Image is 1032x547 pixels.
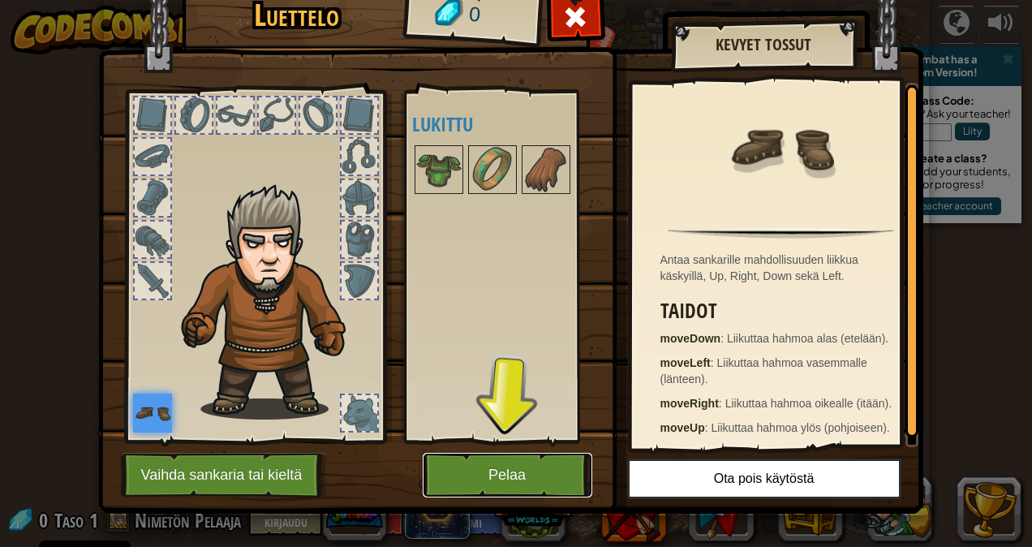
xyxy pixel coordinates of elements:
img: portrait.png [133,394,172,433]
img: portrait.png [416,147,462,192]
div: Antaa sankarille mahdollisuuden liikkua käskyillä, Up, Right, Down sekä Left. [660,252,910,284]
strong: moveRight [660,397,719,410]
span: Liikuttaa hahmoa oikealle (itään). [725,397,892,410]
span: Liikuttaa hahmoa ylös (pohjoiseen). [712,421,890,434]
img: hr.png [668,228,893,239]
h2: Kevyet tossut [687,36,840,54]
button: Ota pois käytöstä [627,459,901,499]
span: : [711,356,717,369]
span: Liikuttaa hahmoa alas (etelään). [727,332,888,345]
span: : [719,397,725,410]
button: Vaihda sankaria tai kieltä [121,453,327,497]
strong: moveUp [660,421,705,434]
h3: Taidot [660,300,910,322]
h4: Lukittu [412,114,616,135]
span: Liikuttaa hahmoa vasemmalle (länteen). [660,356,867,385]
span: : [720,332,727,345]
strong: moveLeft [660,356,711,369]
img: portrait.png [470,147,515,192]
img: portrait.png [729,95,834,200]
img: portrait.png [523,147,569,192]
span: : [705,421,712,434]
button: Pelaa [423,453,592,497]
strong: moveDown [660,332,721,345]
img: hair_m2.png [174,183,372,420]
